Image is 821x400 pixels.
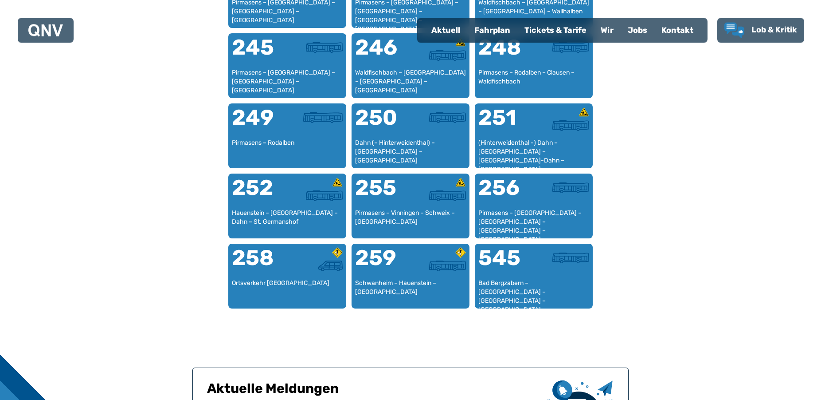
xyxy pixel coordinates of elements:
img: Überlandbus [552,120,589,131]
div: 250 [355,107,410,139]
div: Pirmasens – Rodalben – Clausen – Waldfischbach [478,68,589,95]
a: Wir [594,19,621,42]
div: 259 [355,247,410,279]
img: Überlandbus [429,190,466,201]
img: Überlandbus [429,112,466,123]
div: Hauenstein – [GEOGRAPHIC_DATA] – Dahn – St. Germanshof [232,209,343,235]
img: Überlandbus [552,253,589,263]
img: QNV Logo [28,24,63,36]
div: 246 [355,37,410,69]
div: 248 [478,37,534,69]
div: Pirmasens – [GEOGRAPHIC_DATA] – [GEOGRAPHIC_DATA] – [GEOGRAPHIC_DATA] – [GEOGRAPHIC_DATA] [478,209,589,235]
img: Überlandbus [552,42,589,53]
div: Pirmasens – Vinningen – Schweix – [GEOGRAPHIC_DATA] [355,209,466,235]
div: (Hinterweidenthal -) Dahn – [GEOGRAPHIC_DATA] – [GEOGRAPHIC_DATA]-Dahn – [GEOGRAPHIC_DATA] [478,139,589,165]
img: Kleinbus [318,261,343,271]
img: Stadtbus [303,112,343,123]
div: 252 [232,177,287,209]
a: Kontakt [654,19,700,42]
div: 545 [478,247,534,279]
div: Waldfischbach – [GEOGRAPHIC_DATA] – [GEOGRAPHIC_DATA] – [GEOGRAPHIC_DATA] [355,68,466,95]
a: Lob & Kritik [724,22,797,38]
div: 255 [355,177,410,209]
a: Tickets & Tarife [517,19,594,42]
div: Ortsverkehr [GEOGRAPHIC_DATA] [232,279,343,305]
a: QNV Logo [28,21,63,39]
a: Jobs [621,19,654,42]
img: Überlandbus [306,42,343,53]
a: Aktuell [424,19,467,42]
span: Lob & Kritik [751,25,797,35]
div: 256 [478,177,534,209]
div: 245 [232,37,287,69]
div: Bad Bergzabern – [GEOGRAPHIC_DATA] – [GEOGRAPHIC_DATA] – [GEOGRAPHIC_DATA] [478,279,589,305]
a: Fahrplan [467,19,517,42]
div: 249 [232,107,287,139]
div: Schwanheim – Hauenstein – [GEOGRAPHIC_DATA] [355,279,466,305]
div: 258 [232,247,287,279]
div: 251 [478,107,534,139]
img: Überlandbus [429,261,466,271]
img: Überlandbus [306,190,343,201]
div: Pirmasens – [GEOGRAPHIC_DATA] – [GEOGRAPHIC_DATA] – [GEOGRAPHIC_DATA] [232,68,343,95]
img: Überlandbus [429,50,466,61]
div: Dahn (– Hinterweidenthal) – [GEOGRAPHIC_DATA] – [GEOGRAPHIC_DATA] [355,139,466,165]
img: Überlandbus [552,182,589,193]
div: Pirmasens – Rodalben [232,139,343,165]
